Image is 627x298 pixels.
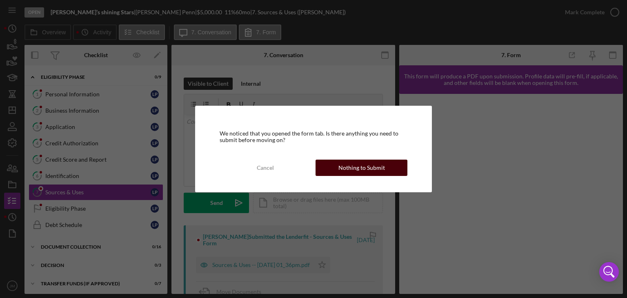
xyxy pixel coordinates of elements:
button: Nothing to Submit [316,160,407,176]
button: Cancel [220,160,311,176]
div: Nothing to Submit [338,160,385,176]
div: Cancel [257,160,274,176]
div: We noticed that you opened the form tab. Is there anything you need to submit before moving on? [220,130,408,143]
div: Open Intercom Messenger [599,262,619,282]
